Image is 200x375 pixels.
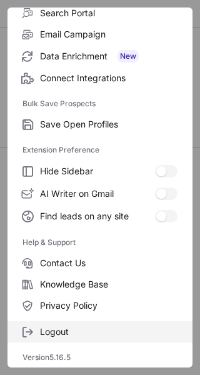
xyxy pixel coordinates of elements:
[7,205,192,227] label: Find leads on any site
[22,94,177,114] label: Bulk Save Prospects
[40,7,177,19] span: Search Portal
[40,188,155,199] span: AI Writer on Gmail
[7,45,192,67] label: Data Enrichment New
[40,257,177,269] span: Contact Us
[40,50,177,62] span: Data Enrichment
[40,279,177,290] span: Knowledge Base
[7,24,192,45] label: Email Campaign
[40,119,177,130] span: Save Open Profiles
[7,274,192,295] label: Knowledge Base
[7,67,192,89] label: Connect Integrations
[7,347,192,367] div: Version 5.16.5
[117,50,139,62] span: New
[7,182,192,205] label: AI Writer on Gmail
[7,252,192,274] label: Contact Us
[7,295,192,316] label: Privacy Policy
[40,29,177,40] span: Email Campaign
[7,160,192,182] label: Hide Sidebar
[40,72,177,84] span: Connect Integrations
[7,2,192,24] label: Search Portal
[40,211,155,222] span: Find leads on any site
[22,140,177,160] label: Extension Preference
[7,321,192,342] label: Logout
[40,300,177,311] span: Privacy Policy
[40,166,155,177] span: Hide Sidebar
[22,232,177,252] label: Help & Support
[40,326,177,337] span: Logout
[7,114,192,135] label: Save Open Profiles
